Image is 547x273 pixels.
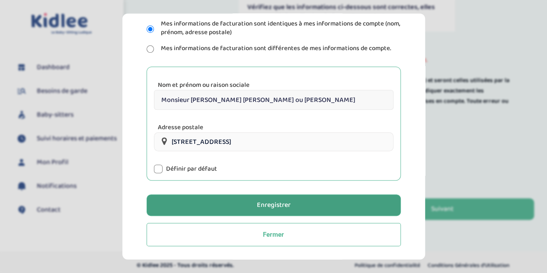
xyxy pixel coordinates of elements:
[161,44,391,52] label: Mes informations de facturation sont différentes de mes informations de compte.
[257,200,291,210] div: Enregistrer
[147,194,401,216] button: Enregistrer
[161,19,401,37] label: Mes informations de facturation sont identiques à mes informations de compte (nom, prénom, adress...
[154,121,207,135] label: Adresse postale
[154,90,393,110] input: Nom et prénom ou raison sociale
[166,165,217,173] label: Définir par défaut
[147,223,401,246] button: Fermer
[154,79,253,92] label: Nom et prénom ou raison sociale
[154,132,393,151] input: Adresse postale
